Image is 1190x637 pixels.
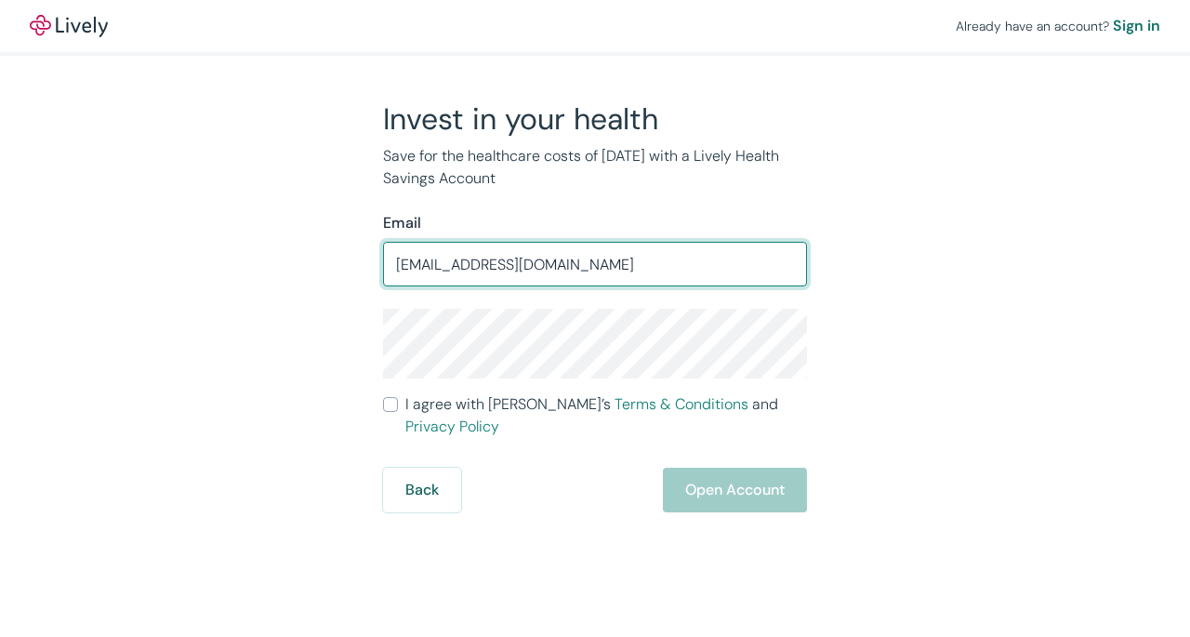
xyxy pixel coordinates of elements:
[405,417,499,436] a: Privacy Policy
[383,212,421,234] label: Email
[383,145,807,190] p: Save for the healthcare costs of [DATE] with a Lively Health Savings Account
[1113,15,1160,37] a: Sign in
[30,15,108,37] img: Lively
[615,394,748,414] a: Terms & Conditions
[383,100,807,138] h2: Invest in your health
[30,15,108,37] a: LivelyLively
[383,468,461,512] button: Back
[405,393,807,438] span: I agree with [PERSON_NAME]’s and
[956,15,1160,37] div: Already have an account?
